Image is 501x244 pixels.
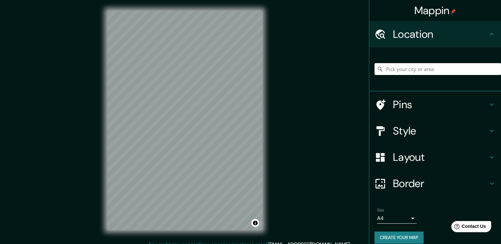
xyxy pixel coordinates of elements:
div: A4 [377,213,417,224]
div: Border [369,170,501,197]
h4: Mappin [414,4,456,17]
h4: Location [393,28,488,41]
h4: Layout [393,151,488,164]
img: pin-icon.png [451,9,456,14]
canvas: Map [107,11,263,230]
div: Layout [369,144,501,170]
div: Location [369,21,501,47]
h4: Border [393,177,488,190]
button: Toggle attribution [251,219,259,227]
h4: Style [393,124,488,137]
div: Style [369,118,501,144]
button: Create your map [375,232,424,244]
input: Pick your city or area [375,63,501,75]
h4: Pins [393,98,488,111]
label: Size [377,207,384,213]
div: Pins [369,91,501,118]
iframe: Help widget launcher [442,218,494,237]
